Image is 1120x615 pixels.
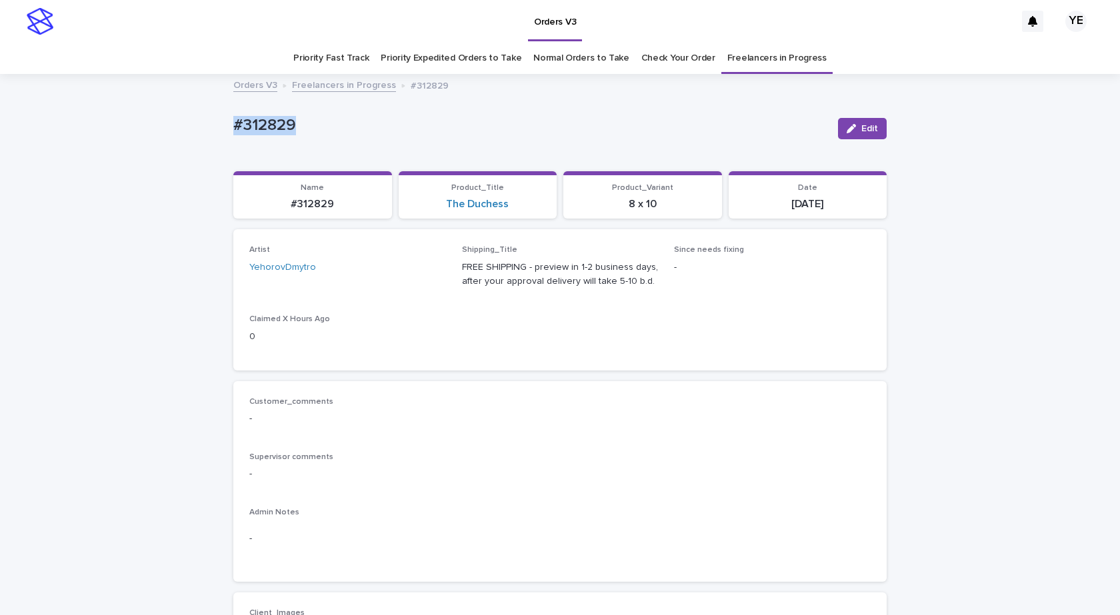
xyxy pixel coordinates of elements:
p: FREE SHIPPING - preview in 1-2 business days, after your approval delivery will take 5-10 b.d. [462,261,659,289]
span: Name [301,184,324,192]
button: Edit [838,118,887,139]
p: 8 x 10 [571,198,714,211]
a: Freelancers in Progress [727,43,827,74]
p: #312829 [233,116,827,135]
div: YE [1065,11,1087,32]
a: Check Your Order [641,43,715,74]
a: The Duchess [446,198,509,211]
a: YehorovDmytro [249,261,316,275]
span: Admin Notes [249,508,299,516]
p: #312829 [411,77,449,92]
a: Orders V3 [233,77,277,92]
span: Artist [249,246,270,254]
span: Claimed X Hours Ago [249,315,330,323]
p: [DATE] [737,198,879,211]
span: Shipping_Title [462,246,517,254]
span: Customer_comments [249,398,333,406]
span: Since needs fixing [674,246,744,254]
a: Normal Orders to Take [533,43,629,74]
a: Freelancers in Progress [292,77,396,92]
a: Priority Expedited Orders to Take [381,43,521,74]
p: - [249,467,871,481]
p: #312829 [241,198,384,211]
img: stacker-logo-s-only.png [27,8,53,35]
a: Priority Fast Track [293,43,369,74]
p: 0 [249,330,446,344]
p: - [674,261,871,275]
span: Product_Variant [612,184,673,192]
p: - [249,532,871,546]
p: - [249,412,871,426]
span: Product_Title [451,184,504,192]
span: Supervisor comments [249,453,333,461]
span: Edit [861,124,878,133]
span: Date [798,184,817,192]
